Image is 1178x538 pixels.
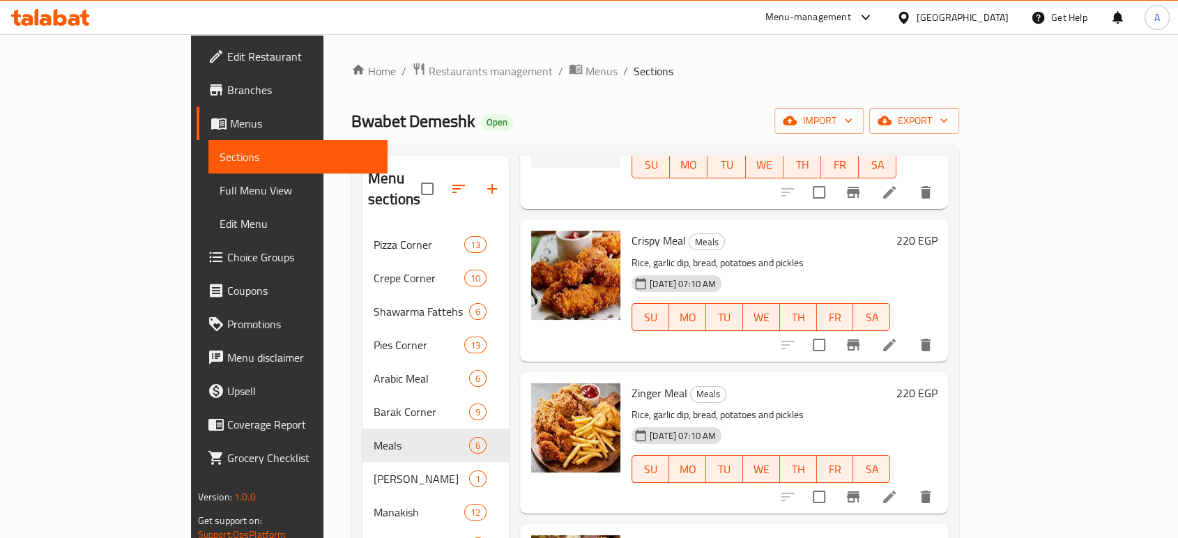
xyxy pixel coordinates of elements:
[198,488,232,506] span: Version:
[469,303,487,320] div: items
[351,62,959,80] nav: breadcrumb
[670,151,707,178] button: MO
[362,228,509,261] div: Pizza Corner13
[469,470,487,487] div: items
[197,307,388,341] a: Promotions
[859,307,885,328] span: SA
[632,455,669,483] button: SU
[412,62,553,80] a: Restaurants management
[362,261,509,295] div: Crepe Corner10
[197,274,388,307] a: Coupons
[786,307,811,328] span: TH
[220,148,376,165] span: Sections
[712,307,737,328] span: TU
[481,116,513,128] span: Open
[638,459,664,479] span: SU
[469,403,487,420] div: items
[632,151,670,178] button: SU
[881,337,898,353] a: Edit menu item
[469,437,487,454] div: items
[197,441,388,475] a: Grocery Checklist
[362,395,509,429] div: Barak Corner9
[197,408,388,441] a: Coverage Report
[208,174,388,207] a: Full Menu View
[644,277,721,291] span: [DATE] 07:10 AM
[470,439,486,452] span: 6
[706,303,743,331] button: TU
[470,372,486,385] span: 6
[689,233,725,250] div: Meals
[780,455,817,483] button: TH
[836,328,870,362] button: Branch-specific-item
[464,504,487,521] div: items
[197,374,388,408] a: Upsell
[623,63,628,79] li: /
[746,151,783,178] button: WE
[368,168,421,210] h2: Menu sections
[691,386,726,402] span: Meals
[374,303,469,320] span: Shawarma Fattehs
[227,48,376,65] span: Edit Restaurant
[586,63,618,79] span: Menus
[465,272,486,285] span: 10
[751,155,778,175] span: WE
[227,316,376,332] span: Promotions
[896,231,937,250] h6: 220 EGP
[783,151,821,178] button: TH
[469,370,487,387] div: items
[675,307,701,328] span: MO
[208,207,388,240] a: Edit Menu
[707,151,745,178] button: TU
[706,455,743,483] button: TU
[675,155,702,175] span: MO
[804,330,834,360] span: Select to update
[429,63,553,79] span: Restaurants management
[197,107,388,140] a: Menus
[909,176,942,209] button: delete
[823,307,848,328] span: FR
[743,455,780,483] button: WE
[227,282,376,299] span: Coupons
[644,429,721,443] span: [DATE] 07:10 AM
[869,108,959,134] button: export
[475,172,509,206] button: Add section
[374,504,464,521] span: Manakish
[374,370,469,387] span: Arabic Meal
[632,230,686,251] span: Crispy Meal
[638,307,664,328] span: SU
[374,337,464,353] span: Pies Corner
[362,495,509,529] div: Manakish12
[227,449,376,466] span: Grocery Checklist
[896,383,937,403] h6: 220 EGP
[569,62,618,80] a: Menus
[198,512,262,530] span: Get support on:
[227,82,376,98] span: Branches
[909,480,942,514] button: delete
[765,9,851,26] div: Menu-management
[220,182,376,199] span: Full Menu View
[197,341,388,374] a: Menu disclaimer
[227,416,376,433] span: Coverage Report
[881,184,898,201] a: Edit menu item
[774,108,864,134] button: import
[909,328,942,362] button: delete
[220,215,376,232] span: Edit Menu
[669,303,706,331] button: MO
[197,240,388,274] a: Choice Groups
[749,459,774,479] span: WE
[859,459,885,479] span: SA
[234,488,256,506] span: 1.0.0
[227,349,376,366] span: Menu disclaimer
[374,403,469,420] span: Barak Corner
[227,383,376,399] span: Upsell
[743,303,780,331] button: WE
[817,303,854,331] button: FR
[634,63,673,79] span: Sections
[230,115,376,132] span: Menus
[531,383,620,472] img: Zinger Meal
[413,174,442,203] span: Select all sections
[836,176,870,209] button: Branch-specific-item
